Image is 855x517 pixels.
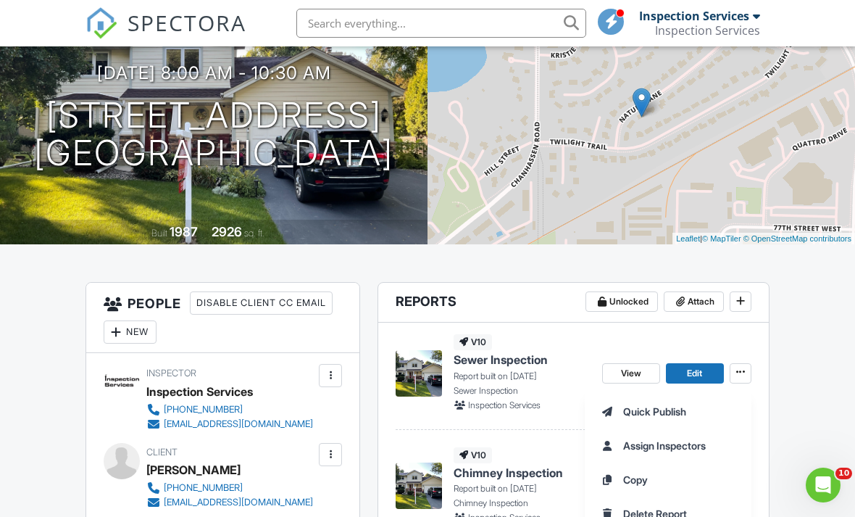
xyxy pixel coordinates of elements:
div: [EMAIL_ADDRESS][DOMAIN_NAME] [164,418,313,430]
a: [PHONE_NUMBER] [146,402,313,417]
iframe: Intercom live chat [806,468,841,502]
h3: [DATE] 8:00 am - 10:30 am [97,63,331,83]
span: SPECTORA [128,7,246,38]
div: [PHONE_NUMBER] [164,482,243,494]
span: 10 [835,468,852,479]
div: New [104,320,157,344]
h3: People [86,283,359,353]
span: Inspector [146,368,196,379]
a: © OpenStreetMap contributors [743,234,851,243]
a: [PHONE_NUMBER] [146,481,313,495]
div: 1987 [170,224,198,239]
div: Inspection Services [655,23,760,38]
div: [PERSON_NAME] [146,459,241,481]
img: The Best Home Inspection Software - Spectora [85,7,117,39]
a: [EMAIL_ADDRESS][DOMAIN_NAME] [146,417,313,431]
div: Inspection Services [639,9,749,23]
div: Inspection Services [146,381,253,402]
div: | [672,233,855,245]
span: Client [146,447,178,458]
div: 2926 [212,224,242,239]
input: Search everything... [296,9,586,38]
a: Leaflet [676,234,700,243]
a: [EMAIL_ADDRESS][DOMAIN_NAME] [146,495,313,510]
div: [PHONE_NUMBER] [164,404,243,415]
div: Disable Client CC Email [190,291,333,315]
span: Built [151,228,167,239]
h1: [STREET_ADDRESS] [GEOGRAPHIC_DATA] [34,96,393,173]
div: [EMAIL_ADDRESS][DOMAIN_NAME] [164,497,313,508]
a: © MapTiler [702,234,741,243]
span: sq. ft. [244,228,264,239]
a: SPECTORA [85,20,246,50]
